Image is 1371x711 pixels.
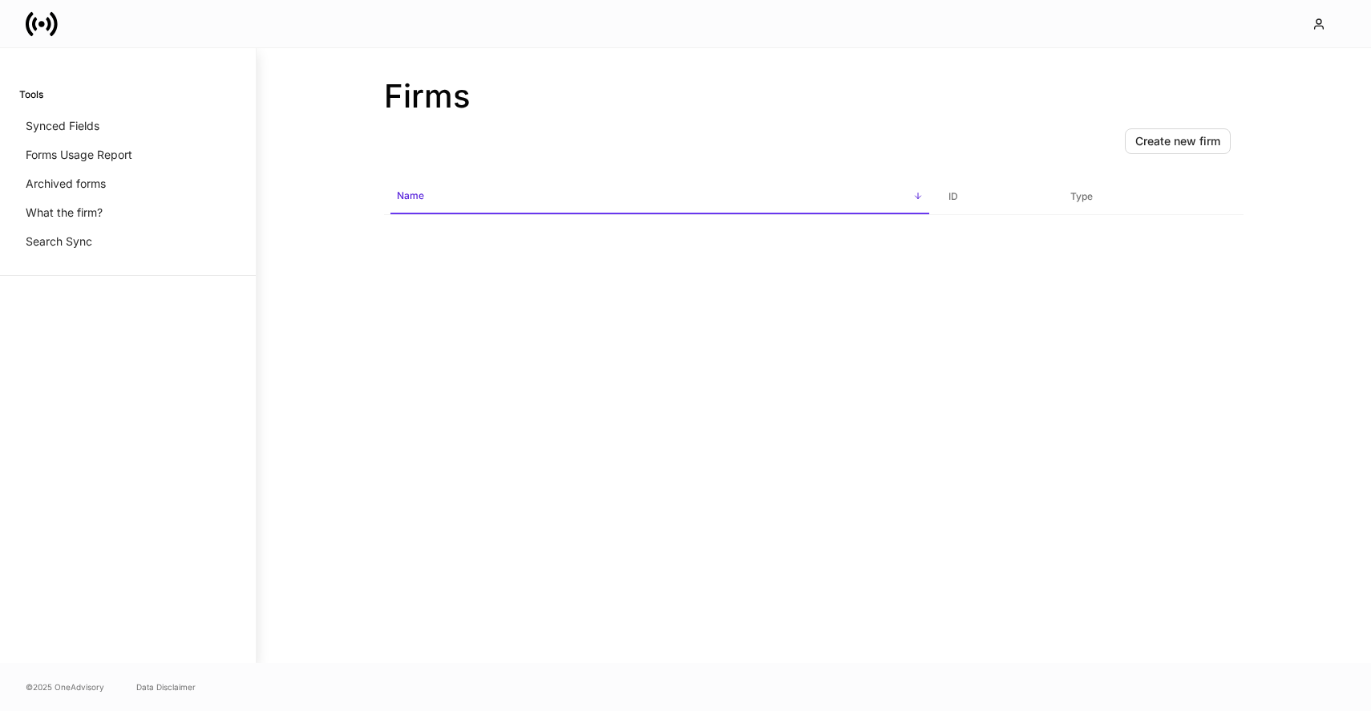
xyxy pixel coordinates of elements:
a: Search Sync [19,227,237,256]
button: Create new firm [1125,128,1231,154]
p: What the firm? [26,205,103,221]
a: Data Disclaimer [136,681,196,693]
p: Archived forms [26,176,106,192]
p: Search Sync [26,234,92,250]
a: Archived forms [19,169,237,198]
a: Synced Fields [19,112,237,140]
p: Forms Usage Report [26,147,132,163]
h6: Type [1070,189,1093,204]
span: Type [1064,181,1237,213]
span: Name [390,180,929,214]
div: Create new firm [1135,133,1220,149]
a: Forms Usage Report [19,140,237,169]
span: ID [942,181,1051,213]
h6: Tools [19,87,43,102]
h2: Firms [384,77,1244,116]
span: © 2025 OneAdvisory [26,681,104,693]
h6: Name [397,188,424,203]
a: What the firm? [19,198,237,227]
h6: ID [948,189,958,204]
p: Synced Fields [26,118,99,134]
